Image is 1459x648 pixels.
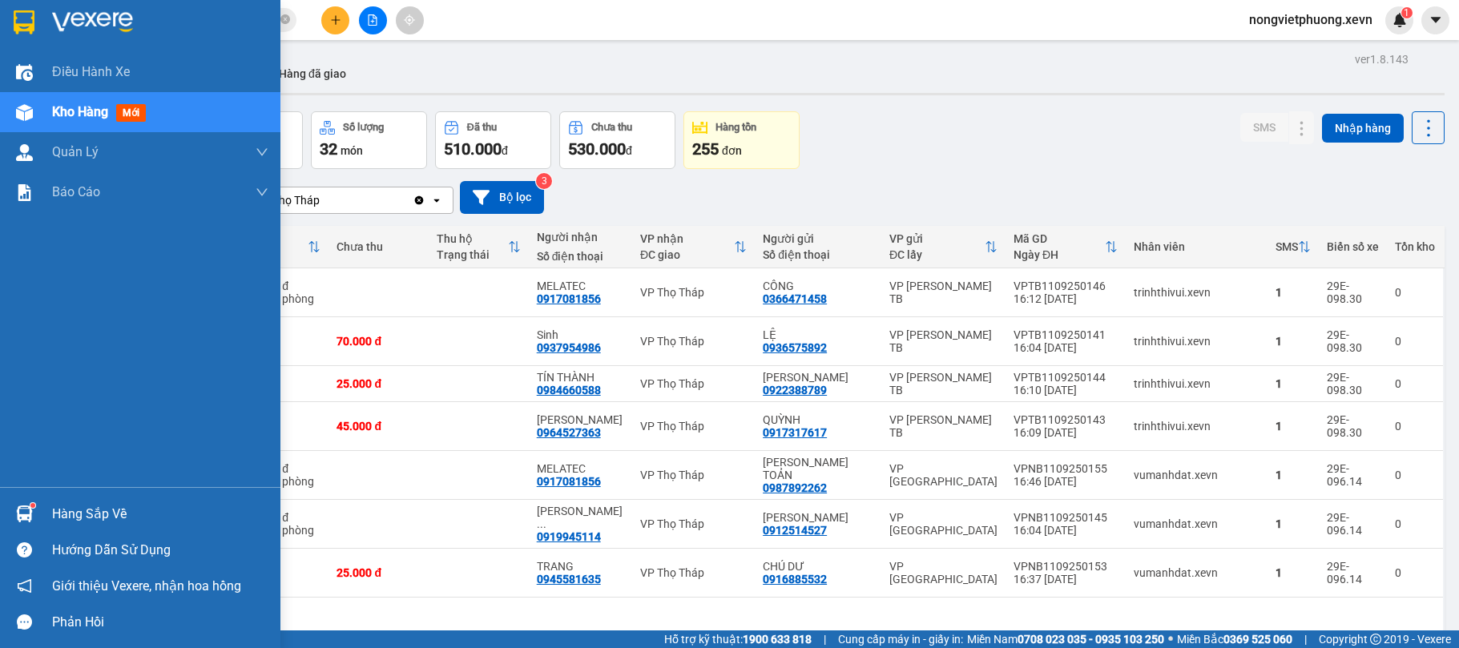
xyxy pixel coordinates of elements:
div: CHÚ DƯ [763,560,873,573]
div: Hàng sắp về [52,502,268,526]
div: 0 [1395,517,1435,530]
div: VP gửi [889,232,985,245]
span: đ [502,144,508,157]
div: 16:46 [DATE] [1014,475,1118,488]
span: caret-down [1429,13,1443,27]
div: MELATEC [537,462,624,475]
div: 0919945114 [537,530,601,543]
span: message [17,614,32,630]
div: VPNB1109250155 [1014,462,1118,475]
div: Số điện thoại [763,248,873,261]
span: copyright [1370,634,1381,645]
sup: 3 [536,173,552,189]
div: VP [PERSON_NAME] TB [889,280,998,305]
span: 530.000 [568,139,626,159]
div: 1 [1276,566,1311,579]
div: 0916885532 [763,573,827,586]
sup: 1 [30,503,35,508]
div: 0366471458 [763,292,827,305]
th: Toggle SortBy [1006,226,1126,268]
div: 29E-098.30 [1327,413,1379,439]
div: 1 [1276,335,1311,348]
span: close-circle [280,14,290,24]
div: Chưa thu [337,240,421,253]
div: 29E-098.30 [1327,371,1379,396]
div: Trạng thái [437,248,508,261]
div: Tại văn phòng [244,475,320,488]
span: ⚪️ [1168,636,1173,642]
div: VPNB1109250153 [1014,560,1118,573]
div: 29E-096.14 [1327,560,1379,586]
span: 32 [320,139,337,159]
span: question-circle [17,542,32,557]
img: warehouse-icon [16,104,33,121]
button: Nhập hàng [1322,114,1404,143]
div: Ngày ĐH [1014,248,1105,261]
th: Toggle SortBy [881,226,1006,268]
img: logo-vxr [14,10,34,34]
div: Phản hồi [52,610,268,634]
span: aim [404,14,415,26]
div: Số điện thoại [537,250,624,263]
div: VP [PERSON_NAME] TB [889,328,998,354]
span: file-add [367,14,378,26]
div: 16:10 [DATE] [1014,384,1118,396]
button: Hàng đã giao [266,54,359,93]
div: Đã thu [467,122,497,133]
span: Miền Nam [967,630,1164,648]
div: 70.000 đ [337,335,421,348]
div: trinhthivui.xevn [1134,286,1259,299]
div: 0922388789 [763,384,827,396]
th: Toggle SortBy [429,226,529,268]
div: ANH LINH [763,371,873,384]
span: 255 [692,139,719,159]
div: VP Thọ Tháp [640,335,747,348]
div: 25.000 đ [244,511,320,524]
div: 29E-098.30 [1327,328,1379,354]
div: trinhthivui.xevn [1134,377,1259,390]
th: Toggle SortBy [632,226,755,268]
div: Sinh [537,328,624,341]
div: 0917081856 [537,475,601,488]
div: 0917081856 [537,292,601,305]
div: VP [PERSON_NAME] TB [889,413,998,439]
div: 0 [1395,469,1435,481]
div: 45.000 đ [337,420,421,433]
div: VŨ QUỐC TOẢN [763,456,873,481]
div: ver 1.8.143 [1355,50,1409,68]
strong: 0369 525 060 [1223,633,1292,646]
span: | [1304,630,1307,648]
strong: 1900 633 818 [743,633,812,646]
div: TRANG [537,560,624,573]
div: 16:37 [DATE] [1014,573,1118,586]
div: Người nhận [537,231,624,244]
div: MELATEC [537,280,624,292]
div: VP Thọ Tháp [640,286,747,299]
div: VPTB1109250146 [1014,280,1118,292]
div: 0912514527 [763,524,827,537]
span: Báo cáo [52,182,100,202]
span: close-circle [280,13,290,28]
span: Quản Lý [52,142,99,162]
button: caret-down [1421,6,1449,34]
div: vumanhdat.xevn [1134,566,1259,579]
div: Hướng dẫn sử dụng [52,538,268,562]
img: solution-icon [16,184,33,201]
span: | [824,630,826,648]
span: Giới thiệu Vexere, nhận hoa hồng [52,576,241,596]
div: Tại văn phòng [244,292,320,305]
div: Thu hộ [437,232,508,245]
span: món [341,144,363,157]
span: Miền Bắc [1177,630,1292,648]
div: Mã GD [1014,232,1105,245]
div: 16:04 [DATE] [1014,524,1118,537]
svg: open [430,194,443,207]
div: 1 [1276,377,1311,390]
div: 0 [1395,420,1435,433]
div: ĐC lấy [889,248,985,261]
span: đơn [722,144,742,157]
div: LỆ [763,328,873,341]
div: 1 [1276,286,1311,299]
div: TÍN THÀNH [537,371,624,384]
div: NGUYỄN VĂN ĐỒNG [537,505,624,530]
